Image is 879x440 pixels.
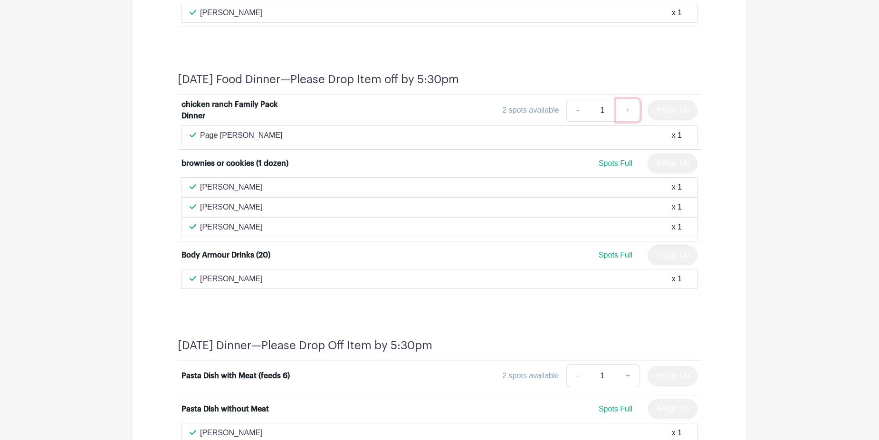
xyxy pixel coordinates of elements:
[200,182,263,193] p: [PERSON_NAME]
[182,249,270,261] div: Body Armour Drinks (20)
[200,221,263,233] p: [PERSON_NAME]
[182,99,299,122] div: chicken ranch Family Pack Dinner
[502,370,559,382] div: 2 spots available
[672,130,682,141] div: x 1
[200,7,263,19] p: [PERSON_NAME]
[182,158,288,169] div: brownies or cookies (1 dozen)
[566,364,588,387] a: -
[599,405,632,413] span: Spots Full
[616,364,640,387] a: +
[200,427,291,439] p: [PERSON_NAME]
[182,403,269,415] div: Pasta Dish without Meat
[182,370,290,382] div: Pasta Dish with Meat (feeds 6)
[672,7,682,19] div: x 1
[502,105,559,116] div: 2 spots available
[200,201,263,213] p: [PERSON_NAME]
[672,273,682,285] div: x 1
[599,251,632,259] span: Spots Full
[566,99,588,122] a: -
[672,221,682,233] div: x 1
[672,182,682,193] div: x 1
[616,99,640,122] a: +
[599,159,632,167] span: Spots Full
[200,273,263,285] p: [PERSON_NAME]
[178,73,459,86] h4: [DATE] Food Dinner—Please Drop Item off by 5:30pm
[672,201,682,213] div: x 1
[200,130,282,141] p: Page [PERSON_NAME]
[178,339,432,353] h4: [DATE] Dinner—Please Drop Off Item by 5:30pm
